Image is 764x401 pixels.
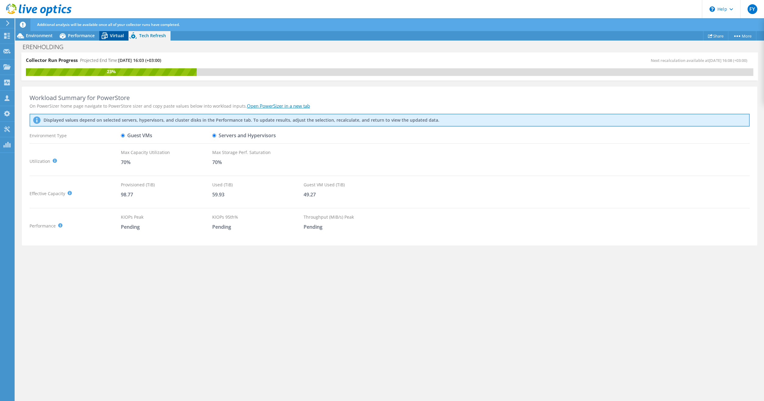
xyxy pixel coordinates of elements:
[118,57,161,63] span: [DATE] 16:03 (+03:00)
[30,130,121,141] div: Environment Type
[44,117,333,123] p: Displayed values depend on selected servers, hypervisors, and cluster disks in the Performance ta...
[709,6,715,12] svg: \n
[304,214,395,220] div: Throughput (MiB/s) Peak
[121,159,212,166] div: 70%
[212,159,304,166] div: 70%
[728,31,756,41] a: More
[212,181,304,188] div: Used (TiB)
[212,130,276,141] label: Servers and Hypervisors
[121,134,125,138] input: Guest VMs
[121,224,212,230] div: Pending
[212,149,304,156] div: Max Storage Perf. Saturation
[26,33,53,38] span: Environment
[80,57,161,64] h4: Projected End Time:
[121,191,212,198] div: 98.77
[139,33,166,38] span: Tech Refresh
[37,22,180,27] span: Additional analysis will be available once all of your collector runs have completed.
[20,44,73,50] h1: ERENHOLDING
[68,33,95,38] span: Performance
[212,214,304,220] div: KIOPs 95th%
[304,224,395,230] div: Pending
[110,33,124,38] span: Virtual
[121,149,212,156] div: Max Capacity Utilization
[709,58,747,63] span: [DATE] 16:08 (+03:00)
[30,214,121,238] div: Performance
[121,181,212,188] div: Provisioned (TiB)
[651,58,750,63] span: Next recalculation available at
[304,191,395,198] div: 49.27
[30,94,750,102] div: Workload Summary for PowerStore
[703,31,728,41] a: Share
[247,103,310,109] a: Open PowerSizer in a new tab
[212,224,304,230] div: Pending
[30,149,121,173] div: Utilization
[26,68,197,75] div: 23%
[30,103,750,109] div: On PowerSizer home page navigate to PowerStore sizer and copy paste values below into workload in...
[748,4,757,14] span: FY
[212,191,304,198] div: 59.93
[30,181,121,206] div: Effective Capacity
[121,130,152,141] label: Guest VMs
[304,181,395,188] div: Guest VM Used (TiB)
[121,214,212,220] div: KIOPs Peak
[212,134,216,138] input: Servers and Hypervisors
